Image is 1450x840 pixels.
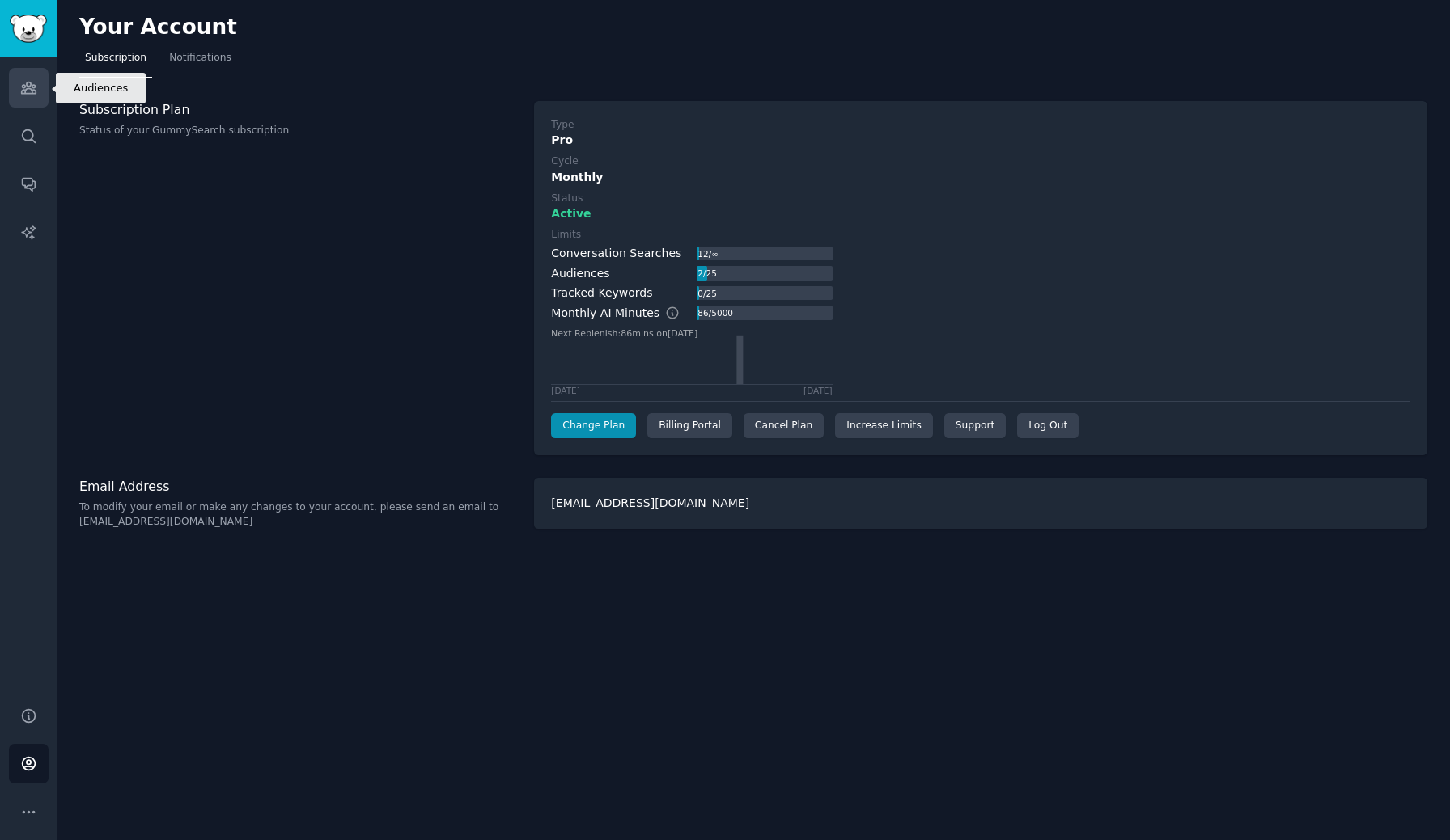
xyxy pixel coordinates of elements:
div: [DATE] [803,385,833,396]
a: Subscription [79,45,152,78]
div: Billing Portal [647,413,732,439]
div: Tracked Keywords [551,285,652,302]
div: Type [551,118,574,133]
h3: Email Address [79,478,517,495]
span: Active [551,205,591,222]
div: 12 / ∞ [697,247,720,261]
div: [EMAIL_ADDRESS][DOMAIN_NAME] [534,478,1427,529]
a: Increase Limits [835,413,933,439]
div: 0 / 25 [697,286,719,301]
div: Cycle [551,154,578,169]
img: GummySearch logo [10,15,47,43]
div: 2 / 25 [697,266,719,281]
text: Next Replenish: 86 mins on [DATE] [551,327,697,338]
div: Status [551,192,583,206]
div: 86 / 5000 [697,306,735,320]
div: Monthly AI Minutes [551,305,696,322]
p: To modify your email or make any changes to your account, please send an email to [EMAIL_ADDRESS]... [79,500,517,529]
div: Monthly [551,169,1410,186]
span: Notifications [169,51,231,65]
h3: Subscription Plan [79,101,517,118]
div: Cancel Plan [744,413,824,439]
div: Pro [551,132,1410,149]
div: Conversation Searches [551,245,681,262]
a: Notifications [163,45,237,78]
div: [DATE] [551,385,580,396]
div: Audiences [551,265,609,282]
p: Status of your GummySearch subscription [79,124,517,138]
a: Support [944,413,1006,439]
a: Change Plan [551,413,636,439]
h2: Your Account [79,15,237,40]
div: Log Out [1017,413,1079,439]
div: Limits [551,228,581,243]
span: Subscription [85,51,146,65]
